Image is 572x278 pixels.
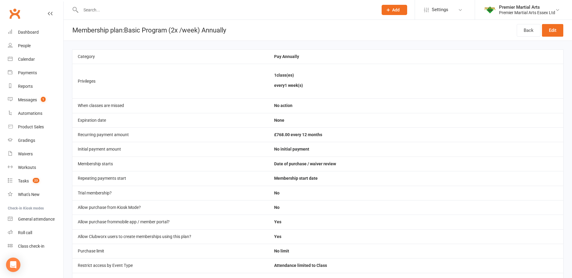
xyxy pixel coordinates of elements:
[269,142,563,156] td: No initial payment
[72,157,269,171] td: Membership starts
[8,226,63,240] a: Roll call
[269,157,563,171] td: Date of purchase / waiver review
[72,113,269,127] td: Expiration date
[269,229,563,244] td: Yes
[41,97,46,102] span: 1
[72,64,269,98] td: Privileges
[18,97,37,102] div: Messages
[72,171,269,185] td: Repeating payments start
[8,120,63,134] a: Product Sales
[64,20,226,41] h1: Membership plan: Basic Program (2x /week) Annually
[18,179,29,183] div: Tasks
[269,200,563,215] td: No
[269,127,563,142] td: £768.00 every 12 months
[269,171,563,185] td: Membership start date
[269,49,563,64] td: Pay Annually
[542,24,563,37] a: Edit
[484,4,496,16] img: thumb_image1619788694.png
[72,215,269,229] td: Allow purchase from mobile app / member portal ?
[18,57,35,62] div: Calendar
[269,215,563,229] td: Yes
[18,192,40,197] div: What's New
[18,124,44,129] div: Product Sales
[72,244,269,258] td: Purchase limit
[269,98,563,113] td: No action
[79,6,374,14] input: Search...
[18,217,55,221] div: General attendance
[18,151,33,156] div: Waivers
[8,39,63,53] a: People
[8,66,63,80] a: Payments
[18,43,31,48] div: People
[18,84,33,89] div: Reports
[18,230,32,235] div: Roll call
[7,6,22,21] a: Clubworx
[72,200,269,215] td: Allow purchase from Kiosk Mode?
[517,24,540,37] a: Back
[8,174,63,188] a: Tasks 23
[499,10,555,15] div: Premier Martial Arts Essex Ltd
[8,240,63,253] a: Class kiosk mode
[72,186,269,200] td: Trial membership?
[72,49,269,64] td: Category
[274,82,558,89] p: every 1 week(s)
[18,70,37,75] div: Payments
[8,134,63,147] a: Gradings
[392,8,400,12] span: Add
[499,5,555,10] div: Premier Martial Arts
[72,142,269,156] td: Initial payment amount
[8,161,63,174] a: Workouts
[274,73,558,89] li: 1 class(es)
[269,258,563,273] td: Attendance limited to Class
[8,26,63,39] a: Dashboard
[8,188,63,201] a: What's New
[72,127,269,142] td: Recurring payment amount
[18,111,42,116] div: Automations
[72,229,269,244] td: Allow Clubworx users to create memberships using this plan?
[8,53,63,66] a: Calendar
[8,107,63,120] a: Automations
[18,30,39,35] div: Dashboard
[8,147,63,161] a: Waivers
[8,93,63,107] a: Messages 1
[33,178,39,183] span: 23
[8,80,63,93] a: Reports
[269,186,563,200] td: No
[382,5,407,15] button: Add
[269,113,563,127] td: None
[432,3,448,17] span: Settings
[72,98,269,113] td: When classes are missed
[269,244,563,258] td: No limit
[8,212,63,226] a: General attendance kiosk mode
[6,258,20,272] div: Open Intercom Messenger
[18,165,36,170] div: Workouts
[72,258,269,273] td: Restrict access by Event Type
[18,138,35,143] div: Gradings
[18,244,44,249] div: Class check-in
